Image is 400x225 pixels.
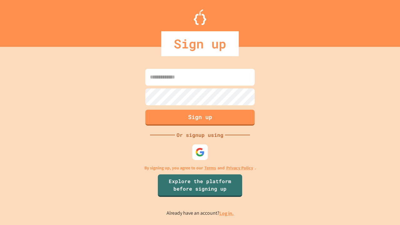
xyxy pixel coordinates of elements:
[219,210,234,217] a: Log in.
[158,174,242,197] a: Explore the platform before signing up
[194,9,206,25] img: Logo.svg
[145,110,255,126] button: Sign up
[175,131,225,139] div: Or signup using
[204,165,216,171] a: Terms
[195,147,205,157] img: google-icon.svg
[144,165,256,171] p: By signing up, you agree to our and .
[348,173,394,199] iframe: chat widget
[161,31,239,56] div: Sign up
[167,209,234,217] p: Already have an account?
[226,165,253,171] a: Privacy Policy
